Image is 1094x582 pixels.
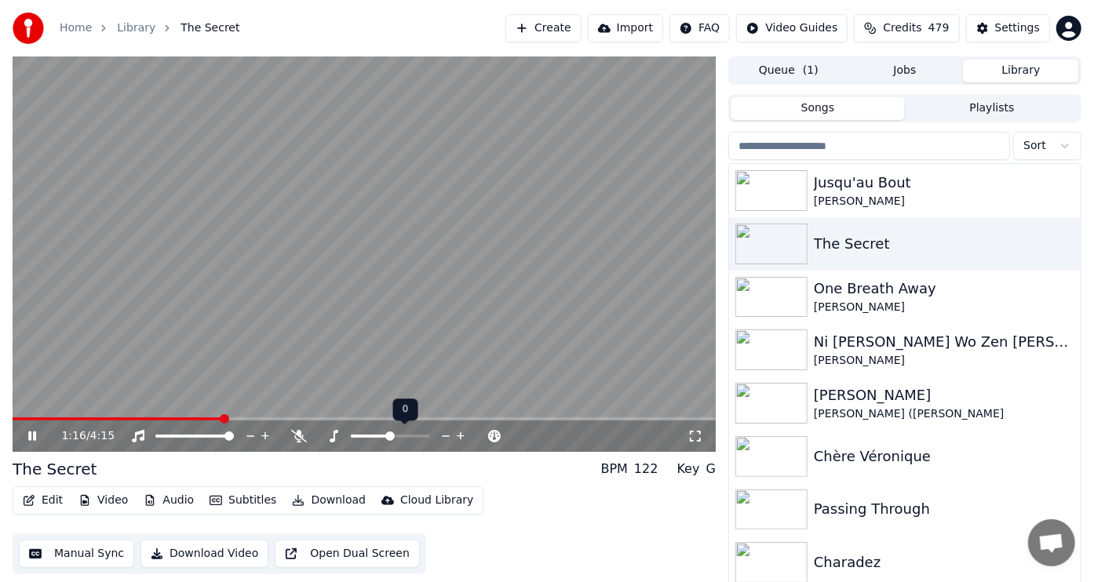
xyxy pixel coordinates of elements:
[677,460,700,478] div: Key
[803,63,819,78] span: ( 1 )
[963,60,1079,82] button: Library
[905,97,1079,120] button: Playlists
[60,20,240,36] nav: breadcrumb
[13,458,97,480] div: The Secret
[60,20,92,36] a: Home
[16,489,69,511] button: Edit
[814,233,1074,255] div: The Secret
[928,20,950,36] span: 479
[601,460,628,478] div: BPM
[90,428,115,444] span: 4:15
[393,398,418,420] div: 0
[634,460,658,478] div: 122
[13,13,44,44] img: youka
[883,20,921,36] span: Credits
[814,194,1074,209] div: [PERSON_NAME]
[19,540,134,568] button: Manual Sync
[61,428,99,444] div: /
[814,551,1074,573] div: Charadez
[203,489,283,511] button: Subtitles
[854,14,959,42] button: Credits479
[1028,519,1075,566] a: Open chat
[61,428,86,444] span: 1:16
[669,14,730,42] button: FAQ
[72,489,134,511] button: Video
[275,540,420,568] button: Open Dual Screen
[731,60,847,82] button: Queue
[814,331,1074,353] div: Ni [PERSON_NAME] Wo Zen [PERSON_NAME]
[588,14,663,42] button: Import
[814,278,1074,300] div: One Breath Away
[814,498,1074,520] div: Passing Through
[286,489,372,511] button: Download
[117,20,155,36] a: Library
[814,172,1074,194] div: Jusqu'au Bout
[181,20,239,36] span: The Secret
[966,14,1050,42] button: Settings
[814,406,1074,422] div: [PERSON_NAME] ([PERSON_NAME]
[731,97,905,120] button: Songs
[706,460,716,478] div: G
[814,353,1074,369] div: [PERSON_NAME]
[736,14,848,42] button: Video Guides
[400,493,473,508] div: Cloud Library
[505,14,582,42] button: Create
[814,446,1074,467] div: Chère Véronique
[814,300,1074,315] div: [PERSON_NAME]
[814,384,1074,406] div: [PERSON_NAME]
[995,20,1040,36] div: Settings
[847,60,963,82] button: Jobs
[137,489,200,511] button: Audio
[140,540,268,568] button: Download Video
[1023,138,1046,154] span: Sort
